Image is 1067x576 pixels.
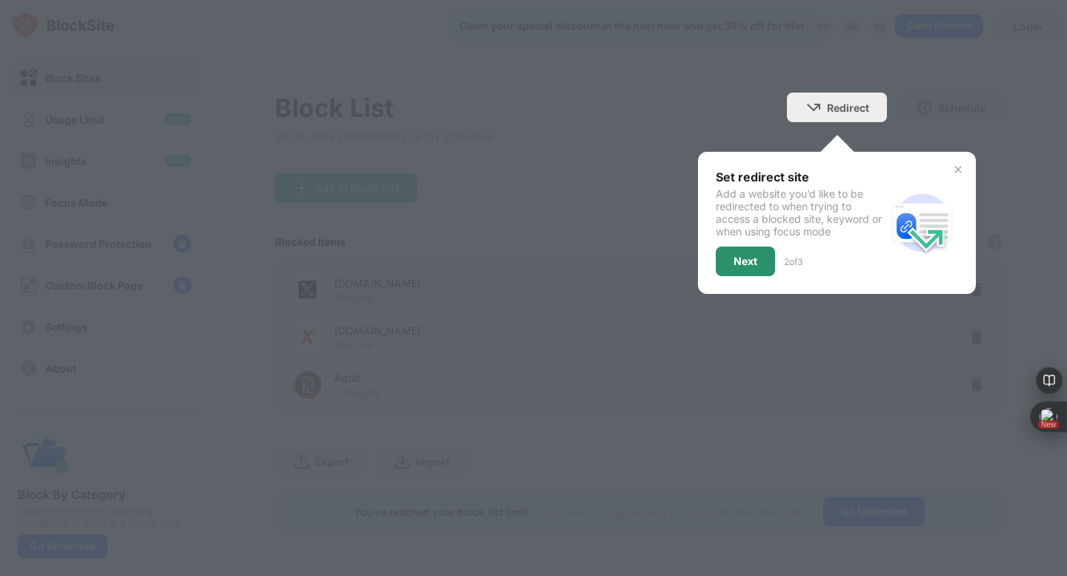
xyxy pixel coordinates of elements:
div: Add a website you’d like to be redirected to when trying to access a blocked site, keyword or whe... [716,187,887,238]
div: Redirect [827,101,869,114]
img: redirect.svg [887,187,958,258]
div: 2 of 3 [784,256,802,267]
div: Next [734,255,757,267]
div: Set redirect site [716,170,887,184]
img: x-button.svg [952,164,964,175]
